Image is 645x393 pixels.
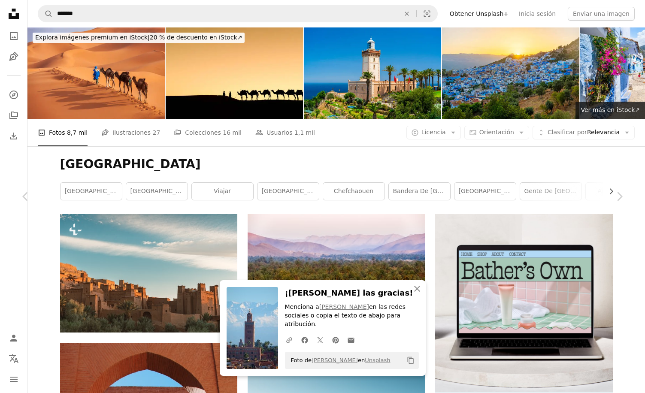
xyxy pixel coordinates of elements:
[397,6,416,22] button: Borrar
[520,183,581,200] a: Gente de [GEOGRAPHIC_DATA]
[421,129,446,136] span: Licencia
[192,183,253,200] a: viajar
[406,126,461,139] button: Licencia
[343,331,359,348] a: Comparte por correo electrónico
[445,7,514,21] a: Obtener Unsplash+
[548,129,587,136] span: Clasificar por
[285,303,419,329] p: Menciona a en las redes sociales o copia el texto de abajo para atribución.
[60,214,237,332] img: Un gran edificio marrón sentado en la cima de una colina
[5,27,22,45] a: Fotos
[454,183,516,200] a: [GEOGRAPHIC_DATA]
[479,129,514,136] span: Orientación
[5,107,22,124] a: Colecciones
[248,269,425,277] a: Casas de hormigón rodeadas de árboles
[27,27,165,119] img: Young Tuareg with camels on Western Sahara Desert in Africa
[38,6,53,22] button: Buscar en Unsplash
[319,303,369,310] a: [PERSON_NAME]
[223,128,242,137] span: 16 mil
[5,330,22,347] a: Iniciar sesión / Registrarse
[60,157,613,172] h1: [GEOGRAPHIC_DATA]
[403,353,418,368] button: Copiar al portapapeles
[152,128,160,137] span: 27
[464,126,529,139] button: Orientación
[294,128,315,137] span: 1,1 mil
[365,357,390,363] a: Unsplash
[533,126,635,139] button: Clasificar porRelevancia
[166,27,303,119] img: Silhouette of unidentified Berber man leading camel in Sahara Desert
[174,119,242,146] a: Colecciones 16 mil
[35,34,242,41] span: 20 % de descuento en iStock ↗
[101,119,160,146] a: Ilustraciones 27
[442,27,579,119] img: Chefchaouen, Morocco
[5,48,22,65] a: Ilustraciones
[312,331,328,348] a: Comparte en Twitter
[5,86,22,103] a: Explorar
[328,331,343,348] a: Comparte en Pinterest
[35,34,150,41] span: Explora imágenes premium en iStock |
[5,350,22,367] button: Idioma
[27,27,250,48] a: Explora imágenes premium en iStock|20 % de descuento en iStock↗
[297,331,312,348] a: Comparte en Facebook
[568,7,635,21] button: Enviar una imagen
[257,183,319,200] a: [GEOGRAPHIC_DATA]
[548,128,620,137] span: Relevancia
[61,183,122,200] a: [GEOGRAPHIC_DATA]
[5,127,22,145] a: Historial de descargas
[417,6,437,22] button: Búsqueda visual
[255,119,315,146] a: Usuarios 1,1 mil
[304,27,441,119] img: Faro de Cabo Espartel cerca de Tánger, Marruecos
[435,214,612,391] img: file-1707883121023-8e3502977149image
[514,7,561,21] a: Inicia sesión
[285,287,419,299] h3: ¡[PERSON_NAME] las gracias!
[5,371,22,388] button: Menú
[323,183,385,200] a: chefchaouen
[312,357,358,363] a: [PERSON_NAME]
[575,102,645,119] a: Ver más en iStock↗
[126,183,188,200] a: [GEOGRAPHIC_DATA]
[38,5,438,22] form: Encuentra imágenes en todo el sitio
[389,183,450,200] a: Bandera de [GEOGRAPHIC_DATA]
[60,269,237,277] a: Un gran edificio marrón sentado en la cima de una colina
[248,214,425,333] img: Casas de hormigón rodeadas de árboles
[287,354,391,367] span: Foto de en
[594,155,645,238] a: Siguiente
[581,106,640,113] span: Ver más en iStock ↗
